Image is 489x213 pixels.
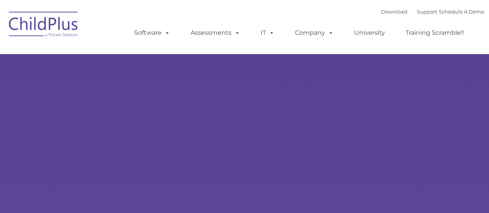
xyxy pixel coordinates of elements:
a: Schedule A Demo [439,9,484,15]
a: Software [126,25,178,41]
font: | [381,9,484,15]
a: Support [417,9,437,15]
img: ChildPlus by Procare Solutions [5,6,82,45]
a: Company [287,25,341,41]
a: University [346,25,393,41]
a: Download [381,9,407,15]
a: IT [253,25,282,41]
a: Training Scramble!! [398,25,472,41]
a: Assessments [183,25,248,41]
